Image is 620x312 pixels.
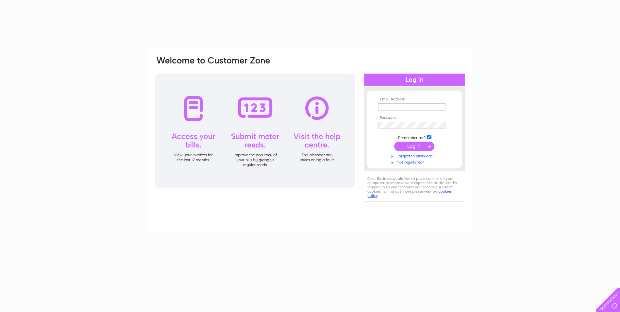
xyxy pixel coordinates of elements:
[377,134,452,140] td: Remember me?
[364,173,465,201] div: Clear Business would like to place cookies on your computer to improve your experience of the sit...
[378,159,452,165] a: Not registered?
[378,152,452,159] a: Forgotten password?
[394,142,434,151] input: Submit
[367,189,452,198] a: cookies policy
[377,97,452,102] th: Email Address:
[377,115,452,120] th: Password:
